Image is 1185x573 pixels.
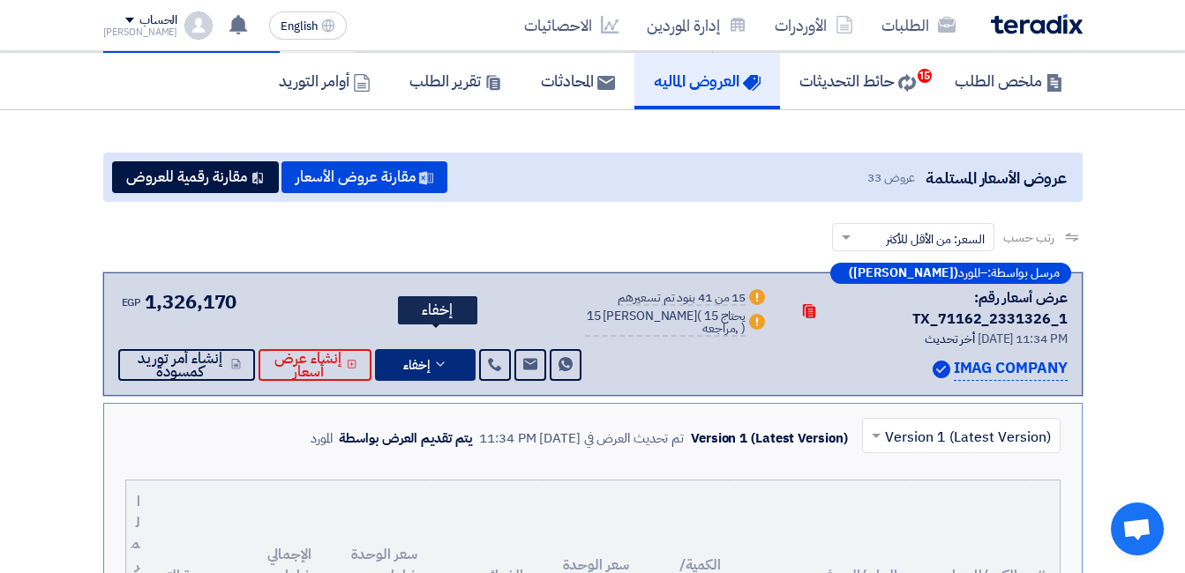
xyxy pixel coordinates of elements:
span: أخر تحديث [925,330,975,348]
a: Open chat [1111,502,1164,555]
a: العروض الماليه [634,53,780,109]
h5: ملخص الطلب [955,71,1063,91]
button: مقارنة عروض الأسعار [281,161,447,193]
span: ( [697,307,701,325]
button: إخفاء [375,349,476,381]
a: حائط التحديثات15 [780,53,935,109]
span: عروض 33 [867,168,915,187]
span: EGP [122,294,142,310]
a: الأوردرات [761,4,867,46]
span: ) [741,319,746,338]
div: – [830,263,1071,284]
div: 15 من 41 بنود تم تسعيرهم [618,292,746,306]
span: 1,326,170 [145,287,236,316]
div: Version 1 (Latest Version) [691,428,847,449]
a: أوامر التوريد [259,53,390,109]
span: المورد [958,267,980,279]
span: English [281,20,318,33]
h5: حائط التحديثات [799,71,916,91]
h5: أوامر التوريد [279,71,371,91]
span: مرسل بواسطة: [987,267,1060,279]
span: [DATE] 11:34 PM [978,330,1068,348]
span: السعر: من الأقل للأكثر [886,230,985,249]
div: إخفاء [398,296,477,324]
img: profile_test.png [184,11,213,40]
a: ملخص الطلب [935,53,1083,109]
h5: تقرير الطلب [409,71,502,91]
div: 15 [PERSON_NAME] [585,310,746,337]
a: المحادثات [521,53,634,109]
h5: المحادثات [541,71,615,91]
img: Verified Account [933,361,950,378]
h5: العروض الماليه [654,71,761,91]
button: إنشاء عرض أسعار [259,349,371,381]
b: ([PERSON_NAME]) [849,267,958,279]
span: إنشاء أمر توريد كمسودة [132,352,228,378]
div: يتم تقديم العرض بواسطة [339,428,472,449]
div: [PERSON_NAME] [103,27,178,37]
span: 15 [918,69,932,83]
span: عروض الأسعار المستلمة [926,166,1066,190]
span: 15 يحتاج مراجعه, [702,307,746,338]
a: تقرير الطلب [390,53,521,109]
span: إنشاء عرض أسعار [273,352,344,378]
span: إخفاء [403,359,430,372]
img: Teradix logo [991,14,1083,34]
span: رتب حسب [1003,228,1054,247]
div: تم تحديث العرض في [DATE] 11:34 PM [479,428,684,449]
button: مقارنة رقمية للعروض [112,161,279,193]
div: الحساب [139,13,177,28]
a: الطلبات [867,4,970,46]
p: IMAG COMPANY [954,357,1068,381]
div: المورد [311,428,333,449]
div: عرض أسعار رقم: TX_71162_2331326_1 [829,287,1067,330]
button: English [269,11,347,40]
a: إدارة الموردين [633,4,761,46]
button: إنشاء أمر توريد كمسودة [118,349,255,381]
a: الاحصائيات [510,4,633,46]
